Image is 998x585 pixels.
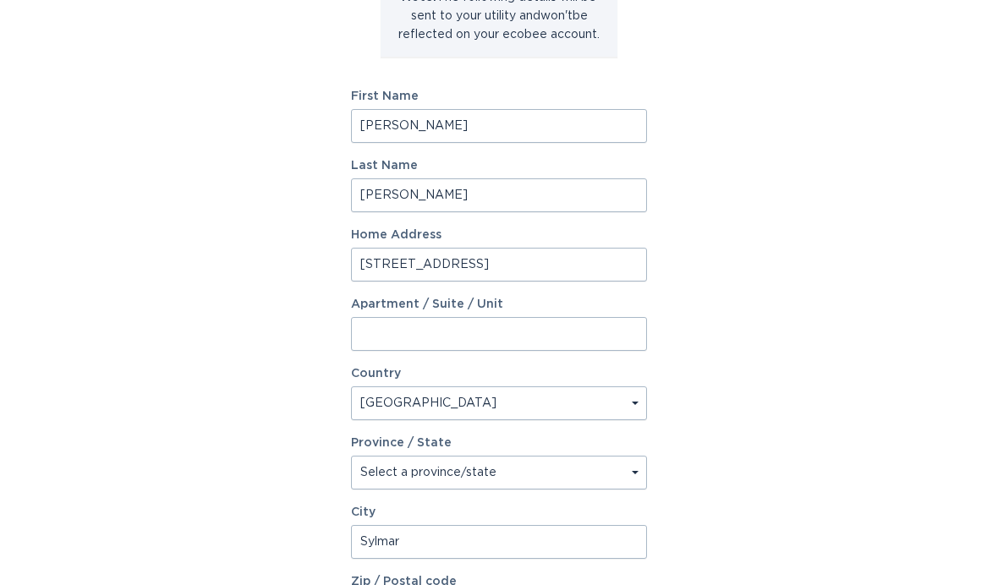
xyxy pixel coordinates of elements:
label: First Name [351,90,647,102]
label: Apartment / Suite / Unit [351,298,647,310]
label: Province / State [351,437,452,449]
label: Country [351,368,401,380]
label: Last Name [351,160,647,172]
label: City [351,506,647,518]
label: Home Address [351,229,647,241]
